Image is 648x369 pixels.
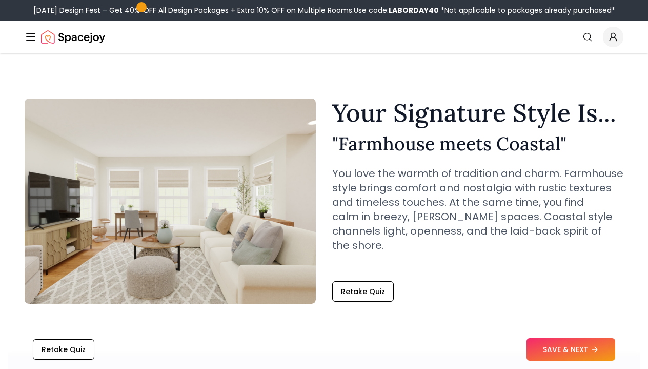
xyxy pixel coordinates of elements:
[332,101,623,125] h1: Your Signature Style Is...
[33,5,615,15] div: [DATE] Design Fest – Get 40% OFF All Design Packages + Extra 10% OFF on Multiple Rooms.
[439,5,615,15] span: *Not applicable to packages already purchased*
[41,27,105,47] a: Spacejoy
[389,5,439,15] b: LABORDAY40
[354,5,439,15] span: Use code:
[25,21,623,53] nav: Global
[25,99,316,304] img: Farmhouse meets Coastal Style Example
[332,133,623,154] h2: " Farmhouse meets Coastal "
[33,339,94,360] button: Retake Quiz
[41,27,105,47] img: Spacejoy Logo
[332,166,623,253] p: You love the warmth of tradition and charm. Farmhouse style brings comfort and nostalgia with rus...
[526,338,615,361] button: SAVE & NEXT
[332,281,394,302] button: Retake Quiz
